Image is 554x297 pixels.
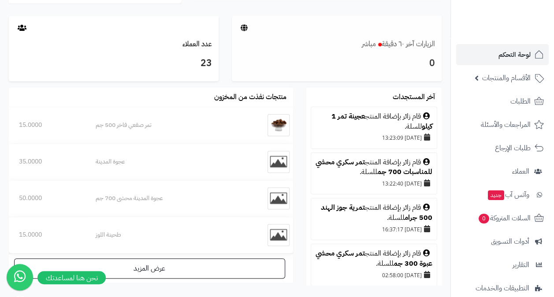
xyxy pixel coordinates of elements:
[456,208,549,229] a: السلات المتروكة0
[268,114,290,136] img: تمر صقعي فاخر 500 جم
[495,142,531,154] span: طلبات الإرجاع
[316,248,432,269] a: تمر سكري محشي عبوة 300 جم
[456,231,549,252] a: أدوات التسويق
[19,230,75,239] div: 15.0000
[316,131,432,144] div: [DATE] 13:23:09
[316,157,432,178] a: تمر سكري محشي للمناسبات 700 جم
[510,95,531,108] span: الطلبات
[488,190,504,200] span: جديد
[362,39,435,49] a: الزيارات آخر ٦٠ دقيقةمباشر
[268,151,290,173] img: عجوة المدينة
[456,254,549,275] a: التقارير
[393,93,435,101] h3: آخر المستجدات
[182,39,212,49] a: عدد العملاء
[316,203,432,223] div: قام زائر بإضافة المنتج للسلة.
[456,161,549,182] a: العملاء
[512,165,529,178] span: العملاء
[476,282,529,294] span: التطبيقات والخدمات
[498,48,531,61] span: لوحة التحكم
[487,189,529,201] span: وآتس آب
[321,202,432,223] a: تمرية جوز الهند 500 جرام
[481,119,531,131] span: المراجعات والأسئلة
[316,177,432,189] div: [DATE] 13:22:40
[268,187,290,209] img: عجوة المدينة محشى 700 جم
[494,24,546,42] img: logo-2.png
[456,137,549,159] a: طلبات الإرجاع
[19,121,75,130] div: 15.0000
[456,91,549,112] a: الطلبات
[456,184,549,205] a: وآتس آبجديد
[268,224,290,246] img: طحينة اللوز
[96,121,231,130] div: تمر صقعي فاخر 500 جم
[316,269,432,281] div: [DATE] 02:58:00
[362,39,376,49] small: مباشر
[96,194,231,203] div: عجوة المدينة محشى 700 جم
[456,44,549,65] a: لوحة التحكم
[14,258,285,278] a: عرض المزيد
[331,111,432,132] a: عجينة تمر 1 كيلو
[478,212,531,224] span: السلات المتروكة
[19,157,75,166] div: 35.0000
[19,194,75,203] div: 50.0000
[479,214,489,223] span: 0
[491,235,529,248] span: أدوات التسويق
[316,249,432,269] div: قام زائر بإضافة المنتج للسلة.
[96,157,231,166] div: عجوة المدينة
[238,56,435,71] h3: 0
[482,72,531,84] span: الأقسام والمنتجات
[15,56,212,71] h3: 23
[513,259,529,271] span: التقارير
[96,230,231,239] div: طحينة اللوز
[316,223,432,235] div: [DATE] 16:37:17
[316,111,432,132] div: قام زائر بإضافة المنتج للسلة.
[316,157,432,178] div: قام زائر بإضافة المنتج للسلة.
[456,114,549,135] a: المراجعات والأسئلة
[214,93,286,101] h3: منتجات نفذت من المخزون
